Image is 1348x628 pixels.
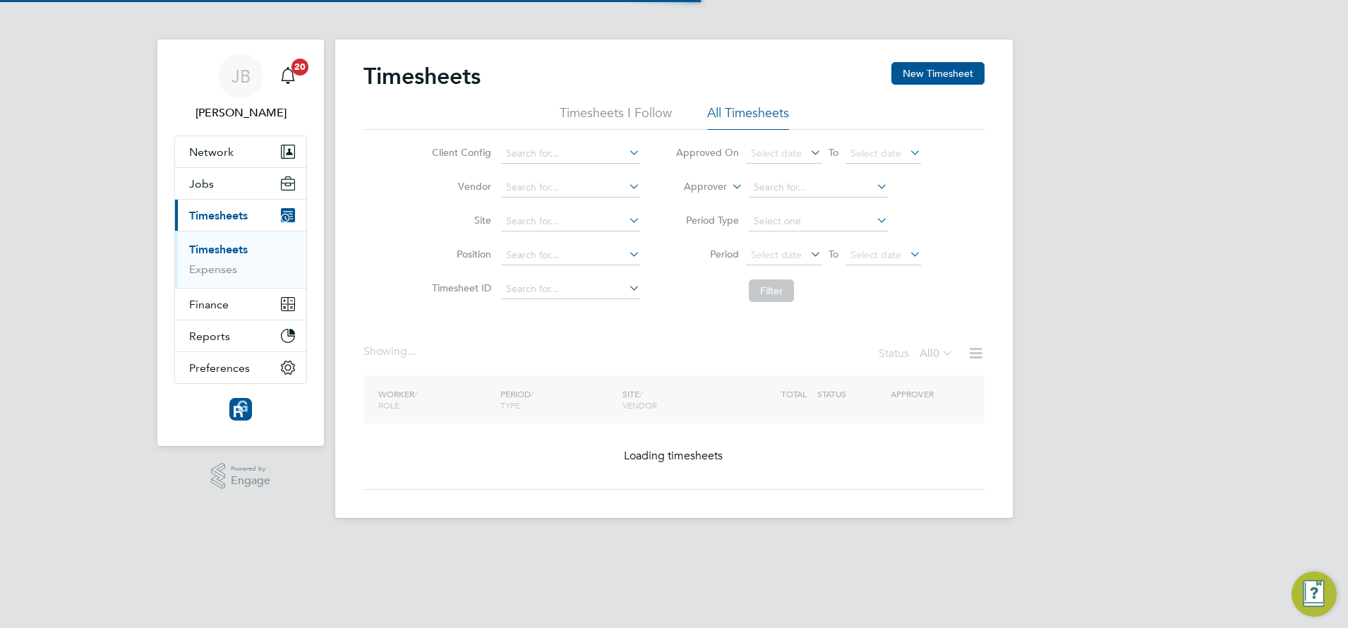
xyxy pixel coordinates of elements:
[189,298,229,311] span: Finance
[850,248,901,261] span: Select date
[229,398,252,421] img: resourcinggroup-logo-retina.png
[174,398,307,421] a: Go to home page
[211,463,271,490] a: Powered byEngage
[428,180,491,193] label: Vendor
[560,104,672,130] li: Timesheets I Follow
[189,243,248,256] a: Timesheets
[751,147,802,159] span: Select date
[933,346,939,361] span: 0
[175,136,306,167] button: Network
[189,145,234,159] span: Network
[175,231,306,288] div: Timesheets
[501,212,640,231] input: Search for...
[407,344,416,358] span: ...
[175,168,306,199] button: Jobs
[189,361,250,375] span: Preferences
[363,344,419,359] div: Showing
[189,177,214,191] span: Jobs
[749,178,888,198] input: Search for...
[231,67,251,85] span: JB
[879,344,956,364] div: Status
[428,146,491,159] label: Client Config
[749,212,888,231] input: Select one
[707,104,789,130] li: All Timesheets
[501,178,640,198] input: Search for...
[751,248,802,261] span: Select date
[1292,572,1337,617] button: Engage Resource Center
[189,209,248,222] span: Timesheets
[174,104,307,121] span: Joe Belsten
[891,62,985,85] button: New Timesheet
[175,289,306,320] button: Finance
[850,147,901,159] span: Select date
[189,330,230,343] span: Reports
[175,200,306,231] button: Timesheets
[428,214,491,227] label: Site
[501,144,640,164] input: Search for...
[920,346,953,361] label: All
[428,248,491,260] label: Position
[675,248,739,260] label: Period
[824,143,843,162] span: To
[174,54,307,121] a: JB[PERSON_NAME]
[157,40,324,446] nav: Main navigation
[501,279,640,299] input: Search for...
[175,352,306,383] button: Preferences
[274,54,302,99] a: 20
[501,246,640,265] input: Search for...
[663,180,727,194] label: Approver
[231,475,270,487] span: Engage
[291,59,308,76] span: 20
[175,320,306,351] button: Reports
[675,146,739,159] label: Approved On
[363,62,481,90] h2: Timesheets
[428,282,491,294] label: Timesheet ID
[231,463,270,475] span: Powered by
[675,214,739,227] label: Period Type
[749,279,794,302] button: Filter
[824,245,843,263] span: To
[189,262,237,276] a: Expenses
